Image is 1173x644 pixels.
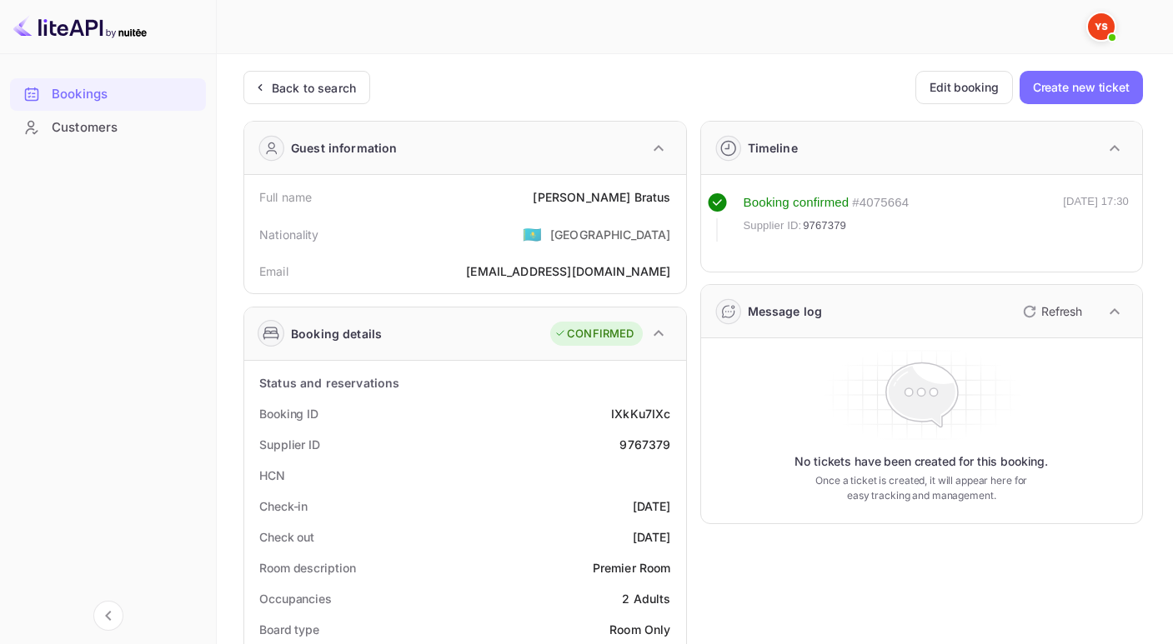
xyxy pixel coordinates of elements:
[593,559,671,577] div: Premier Room
[619,436,670,453] div: 9767379
[272,79,356,97] div: Back to search
[1063,193,1129,242] div: [DATE] 17:30
[622,590,670,607] div: 2 Adults
[259,528,314,546] div: Check out
[259,467,285,484] div: HCN
[259,262,288,280] div: Email
[1020,71,1143,104] button: Create new ticket
[259,436,320,453] div: Supplier ID
[1013,298,1089,325] button: Refresh
[533,188,670,206] div: [PERSON_NAME] Bratus
[10,78,206,109] a: Bookings
[915,71,1013,104] button: Edit booking
[1041,302,1082,320] p: Refresh
[611,405,670,422] div: IXkKu7IXc
[259,226,319,243] div: Nationality
[259,497,308,515] div: Check-in
[523,219,542,249] span: United States
[804,473,1039,503] p: Once a ticket is created, it will appear here for easy tracking and management.
[13,13,147,40] img: LiteAPI logo
[259,374,399,392] div: Status and reservations
[795,453,1048,470] p: No tickets have been created for this booking.
[748,139,798,157] div: Timeline
[291,325,382,342] div: Booking details
[259,559,355,577] div: Room description
[609,621,670,638] div: Room Only
[748,302,823,320] div: Message log
[52,85,198,104] div: Bookings
[1088,13,1115,40] img: Yandex Support
[10,112,206,144] div: Customers
[259,621,319,638] div: Board type
[852,193,909,212] div: # 4075664
[10,112,206,142] a: Customers
[466,262,670,280] div: [EMAIL_ADDRESS][DOMAIN_NAME]
[744,193,850,212] div: Booking confirmed
[259,405,318,422] div: Booking ID
[291,139,398,157] div: Guest information
[550,226,671,243] div: [GEOGRAPHIC_DATA]
[10,78,206,111] div: Bookings
[803,217,846,234] span: 9767379
[554,326,634,342] div: CONFIRMED
[633,497,671,515] div: [DATE]
[633,528,671,546] div: [DATE]
[52,118,198,137] div: Customers
[744,217,802,234] span: Supplier ID:
[259,188,312,206] div: Full name
[259,590,332,607] div: Occupancies
[93,601,123,631] button: Collapse navigation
